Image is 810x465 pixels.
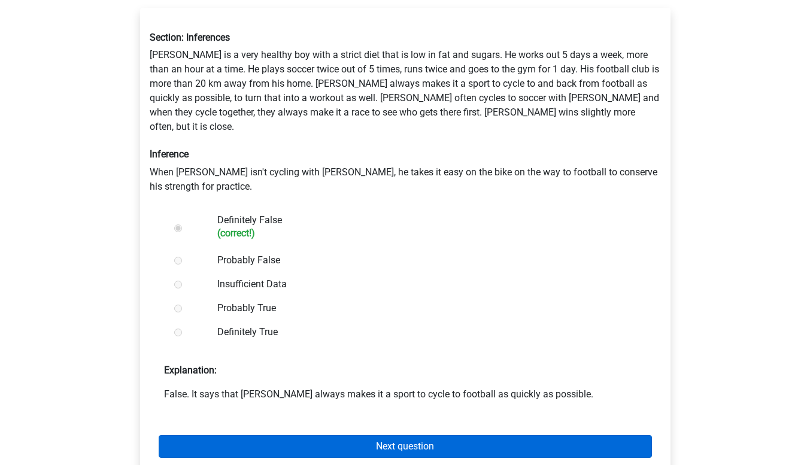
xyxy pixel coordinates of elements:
div: [PERSON_NAME] is a very healthy boy with a strict diet that is low in fat and sugars. He works ou... [141,22,670,203]
label: Insufficient Data [217,277,632,291]
label: Definitely True [217,325,632,339]
p: False. It says that [PERSON_NAME] always makes it a sport to cycle to football as quickly as poss... [164,387,647,402]
h6: (correct!) [217,227,632,239]
label: Definitely False [217,213,632,239]
h6: Section: Inferences [150,32,661,43]
h6: Inference [150,148,661,160]
label: Probably True [217,301,632,315]
label: Probably False [217,253,632,268]
strong: Explanation: [164,364,217,376]
a: Next question [159,435,652,458]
